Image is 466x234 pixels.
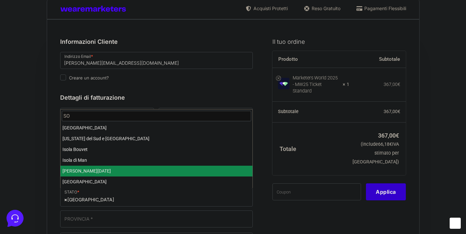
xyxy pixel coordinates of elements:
th: Prodotto [272,51,349,68]
h3: Dettagli di fatturazione [60,93,253,102]
span: × [64,196,67,203]
img: dark [21,47,34,60]
button: Messages [45,174,86,189]
span: Italia [60,188,253,207]
p: Home [20,183,31,189]
img: dark [31,47,44,60]
th: Subtotale [349,51,406,68]
strong: × 1 [343,81,349,88]
bdi: 367,00 [384,109,400,114]
span: Start a Conversation [47,69,92,75]
iframe: Customerly Messenger Launcher [5,209,25,228]
button: Start a Conversation [10,65,120,78]
span: Find an Answer [10,92,44,97]
button: Help [85,174,126,189]
p: Help [101,183,110,189]
li: [GEOGRAPHIC_DATA] [60,176,253,187]
span: Creare un account? [69,75,109,80]
img: dark [10,47,24,60]
li: [US_STATE] del Sud e [GEOGRAPHIC_DATA] [60,133,253,144]
input: PROVINCIA * [60,210,253,227]
input: Search for an Article... [15,106,107,112]
span: Reso Gratuito [310,5,340,12]
input: Creare un account? [60,75,66,80]
bdi: 367,00 [384,82,400,87]
div: Marketers World 2025 - MW25 Ticket Standard [293,75,338,94]
h2: Hello from Marketers 👋 [5,5,110,26]
h3: Informazioni Cliente [60,37,253,46]
span: Your Conversations [10,37,53,42]
p: Messages [56,183,75,189]
input: Nome * [60,108,154,125]
li: [PERSON_NAME][DATE] [60,166,253,176]
th: Totale [272,122,349,175]
input: Coupon [272,183,361,200]
small: (include IVA stimato per [GEOGRAPHIC_DATA]) [353,142,399,165]
span: 66,18 [378,142,392,147]
bdi: 367,00 [378,132,399,139]
span: € [396,132,399,139]
input: Indirizzo Email * [60,52,253,69]
a: Open Help Center [81,92,120,97]
span: € [389,142,392,147]
span: Italia [64,196,114,203]
li: [GEOGRAPHIC_DATA] [60,123,253,133]
span: Acquisti Protetti [252,5,288,12]
span: Pagamenti Flessibili [363,5,406,12]
img: Marketers World 2025 - MW25 Ticket Standard [278,78,289,89]
button: Le tue preferenze relative al consenso per le tecnologie di tracciamento [450,218,461,229]
h3: Il tuo ordine [272,37,406,46]
button: Applica [366,183,406,200]
li: Isola di Man [60,155,253,166]
li: Isola Bouvet [60,144,253,155]
li: Isole Åland [60,187,253,198]
span: € [398,82,400,87]
th: Subtotale [272,102,349,123]
span: € [398,109,400,114]
button: Home [5,174,45,189]
input: Cognome * [159,108,253,125]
